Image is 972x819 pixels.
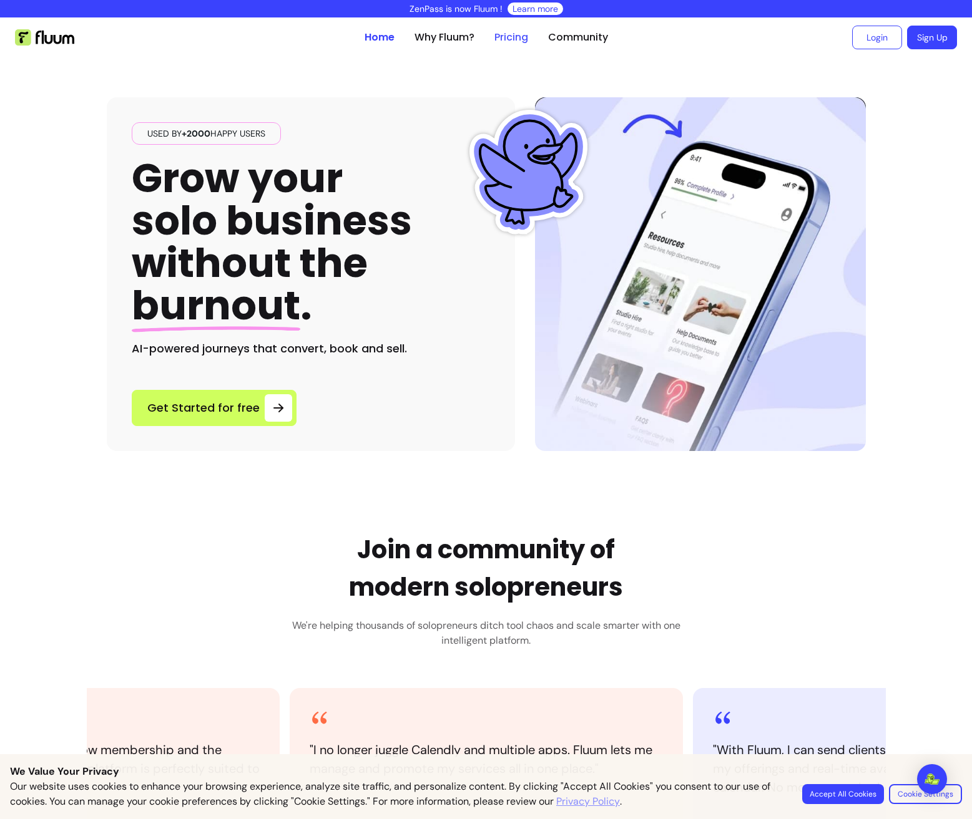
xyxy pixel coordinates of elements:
[415,30,474,45] a: Why Fluum?
[132,390,297,426] a: Get Started for free
[466,110,591,235] img: Fluum Duck sticker
[182,128,210,139] span: +2000
[852,26,902,49] a: Login
[494,30,528,45] a: Pricing
[513,2,558,15] a: Learn more
[10,779,787,809] p: Our website uses cookies to enhance your browsing experience, analyze site traffic, and personali...
[889,784,962,804] button: Cookie Settings
[907,26,957,49] a: Sign Up
[365,30,395,45] a: Home
[132,340,490,357] h2: AI-powered journeys that convert, book and sell.
[147,399,260,417] span: Get Started for free
[556,794,620,809] a: Privacy Policy
[802,784,884,804] button: Accept All Cookies
[283,618,689,648] h3: We're helping thousands of solopreneurs ditch tool chaos and scale smarter with one intelligent p...
[548,30,608,45] a: Community
[15,29,74,46] img: Fluum Logo
[142,127,270,140] span: Used by happy users
[410,2,503,15] p: ZenPass is now Fluum !
[310,740,663,778] blockquote: " I no longer juggle Calendly and multiple apps. Fluum lets me manage and promote my services all...
[535,97,866,451] img: Hero
[10,764,962,779] p: We Value Your Privacy
[349,531,623,606] h2: Join a community of modern solopreneurs
[132,278,300,333] span: burnout
[917,764,947,794] div: Open Intercom Messenger
[132,157,412,327] h1: Grow your solo business without the .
